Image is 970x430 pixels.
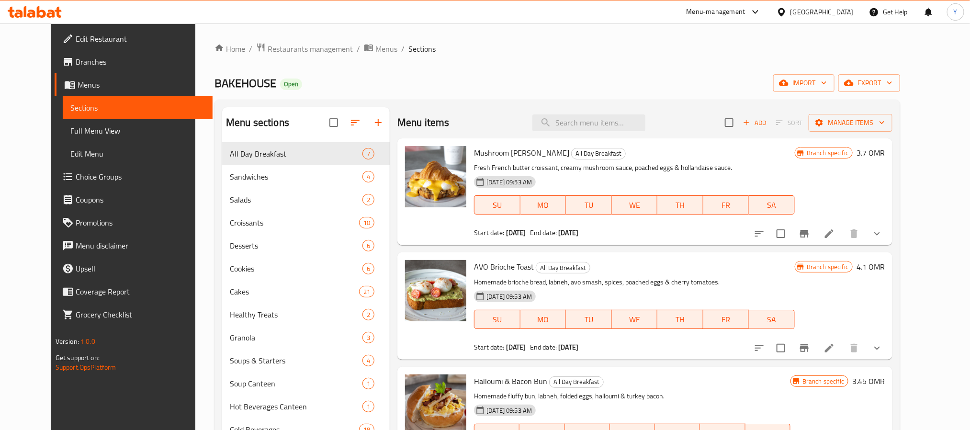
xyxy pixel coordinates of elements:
div: items [362,401,374,412]
span: Get support on: [56,351,100,364]
div: items [359,286,374,297]
div: items [362,148,374,159]
button: show more [866,222,889,245]
a: Restaurants management [256,43,353,55]
li: / [401,43,405,55]
a: Upsell [55,257,213,280]
div: Menu-management [687,6,745,18]
button: delete [843,337,866,360]
span: Branch specific [803,148,852,158]
b: [DATE] [506,341,526,353]
span: FR [707,313,745,327]
span: All Day Breakfast [550,376,603,387]
span: 6 [363,264,374,273]
div: items [362,309,374,320]
span: MO [524,198,563,212]
div: items [362,240,374,251]
div: Sandwiches [230,171,362,182]
img: AVO Brioche Toast [405,260,466,321]
span: Menus [78,79,205,91]
span: Menus [375,43,397,55]
span: Add item [739,115,770,130]
span: Start date: [474,341,505,353]
span: 7 [363,149,374,158]
span: Granola [230,332,362,343]
span: All Day Breakfast [230,148,362,159]
p: Homemade brioche bread, labneh, avo smash, spices, poached eggs & cherry tomatoes. [474,276,795,288]
a: Edit menu item [823,342,835,354]
span: Cookies [230,263,362,274]
div: All Day Breakfast [549,376,604,388]
h6: 3.45 OMR [852,374,885,388]
span: End date: [530,341,557,353]
span: Edit Menu [70,148,205,159]
div: Sandwiches4 [222,165,390,188]
button: SA [749,310,795,329]
span: Y [954,7,958,17]
span: Add [742,117,767,128]
li: / [357,43,360,55]
span: SU [478,313,516,327]
span: End date: [530,226,557,239]
span: Branch specific [799,377,848,386]
span: 4 [363,356,374,365]
span: Sections [408,43,436,55]
a: Home [214,43,245,55]
span: Sections [70,102,205,113]
button: WE [612,195,658,215]
button: Branch-specific-item [793,337,816,360]
b: [DATE] [506,226,526,239]
button: TH [657,310,703,329]
span: WE [616,198,654,212]
button: TH [657,195,703,215]
span: Grocery Checklist [76,309,205,320]
a: Coupons [55,188,213,211]
a: Branches [55,50,213,73]
span: Hot Beverages Canteen [230,401,362,412]
button: export [838,74,900,92]
b: [DATE] [558,341,578,353]
div: items [362,171,374,182]
a: Sections [63,96,213,119]
span: Coverage Report [76,286,205,297]
div: items [362,194,374,205]
span: 2 [363,195,374,204]
span: SA [753,313,791,327]
b: [DATE] [558,226,578,239]
span: AVO Brioche Toast [474,260,534,274]
span: 1 [363,402,374,411]
button: Branch-specific-item [793,222,816,245]
span: import [781,77,827,89]
div: Cookies6 [222,257,390,280]
div: Salads2 [222,188,390,211]
div: Open [280,79,302,90]
span: Sort sections [344,111,367,134]
span: SA [753,198,791,212]
a: Menus [55,73,213,96]
div: Soup Canteen [230,378,362,389]
span: All Day Breakfast [572,148,625,159]
span: Select section [719,113,739,133]
div: Soups & Starters [230,355,362,366]
span: Open [280,80,302,88]
button: sort-choices [748,222,771,245]
span: 3 [363,333,374,342]
svg: Show Choices [871,228,883,239]
span: FR [707,198,745,212]
a: Menus [364,43,397,55]
button: sort-choices [748,337,771,360]
span: Manage items [816,117,885,129]
span: Desserts [230,240,362,251]
span: Healthy Treats [230,309,362,320]
a: Edit Restaurant [55,27,213,50]
span: 6 [363,241,374,250]
span: 1.0.0 [80,335,95,348]
span: All Day Breakfast [536,262,590,273]
div: Hot Beverages Canteen1 [222,395,390,418]
div: Soup Canteen1 [222,372,390,395]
